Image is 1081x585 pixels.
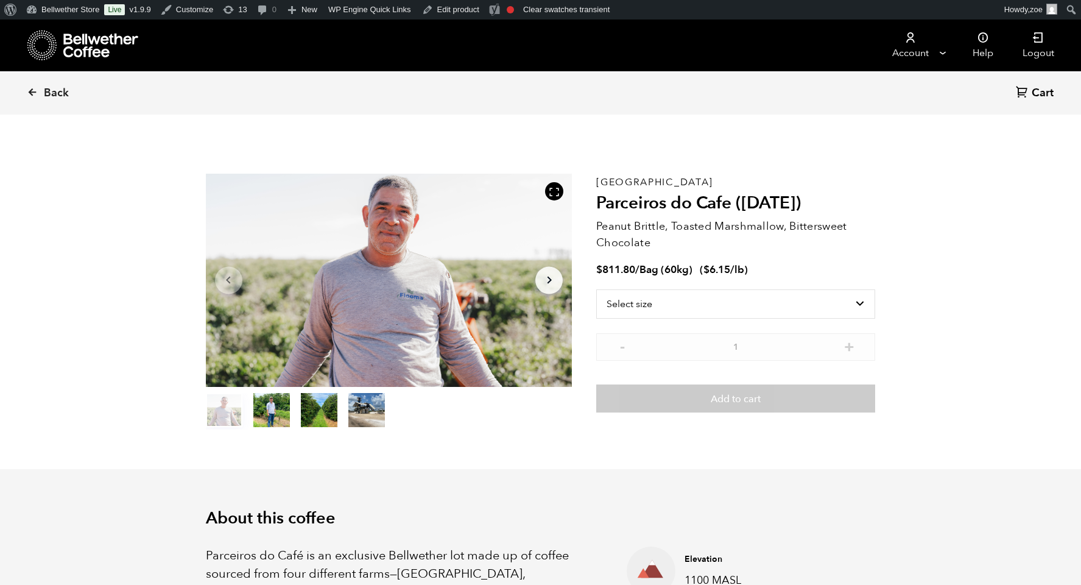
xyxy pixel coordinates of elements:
bdi: 6.15 [703,263,730,277]
h4: Elevation [685,553,800,565]
span: ( ) [700,263,748,277]
span: $ [596,263,602,277]
span: zoe [1030,5,1043,14]
button: Add to cart [596,385,875,413]
a: Account [873,19,948,71]
a: Help [958,19,1008,71]
span: Cart [1032,86,1054,101]
span: Back [44,86,69,101]
button: + [842,339,857,352]
div: Focus keyphrase not set [507,6,514,13]
span: / [635,263,639,277]
span: Bag (60kg) [639,263,692,277]
h2: Parceiros do Cafe ([DATE]) [596,193,875,214]
a: Cart [1016,85,1057,102]
a: Logout [1008,19,1069,71]
button: - [614,339,630,352]
bdi: 811.80 [596,263,635,277]
span: /lb [730,263,744,277]
span: $ [703,263,710,277]
a: Live [104,4,125,15]
p: Peanut Brittle, Toasted Marshmallow, Bittersweet Chocolate [596,218,875,251]
h2: About this coffee [206,509,876,528]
